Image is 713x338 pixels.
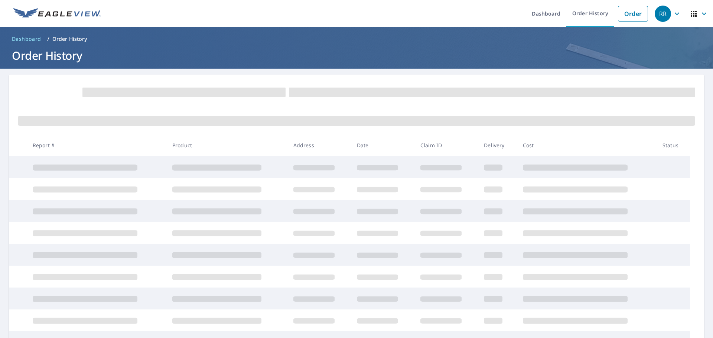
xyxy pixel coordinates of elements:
th: Product [166,134,287,156]
th: Delivery [478,134,517,156]
a: Order [618,6,648,22]
div: RR [655,6,671,22]
img: EV Logo [13,8,101,19]
nav: breadcrumb [9,33,704,45]
h1: Order History [9,48,704,63]
span: Dashboard [12,35,41,43]
a: Dashboard [9,33,44,45]
p: Order History [52,35,87,43]
th: Status [657,134,690,156]
li: / [47,35,49,43]
th: Report # [27,134,166,156]
th: Cost [517,134,657,156]
th: Claim ID [414,134,478,156]
th: Address [287,134,351,156]
th: Date [351,134,414,156]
